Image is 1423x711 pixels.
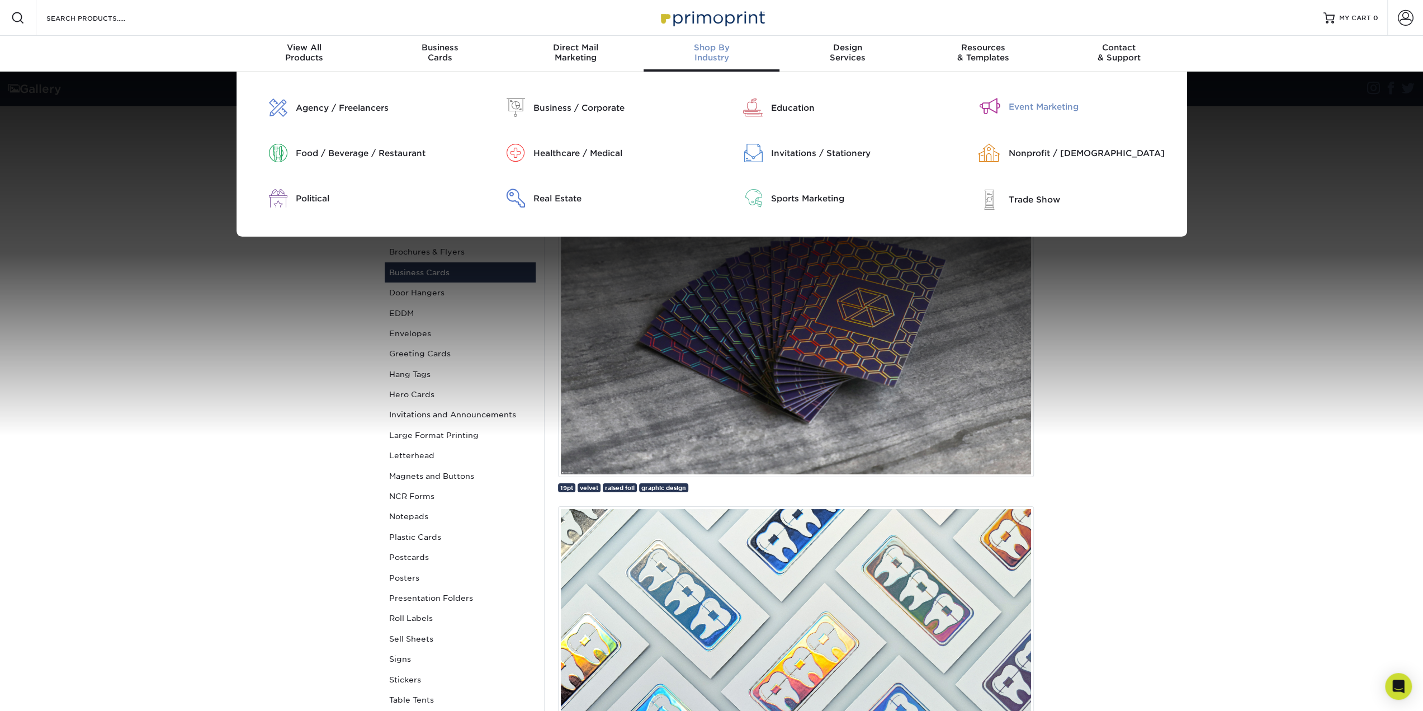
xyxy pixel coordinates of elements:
a: Food / Beverage / Restaurant [245,144,466,162]
div: Agency / Freelancers [296,102,466,114]
span: raised foil [605,484,635,491]
span: Business [372,43,508,53]
a: Letterhead [385,445,536,465]
div: & Templates [915,43,1051,63]
a: 19pt [558,483,575,492]
a: Business / Corporate [483,98,703,117]
a: Sports Marketing [720,189,941,208]
img: Primoprint [656,6,768,30]
a: Signs [385,649,536,669]
a: graphic design [639,483,688,492]
a: Real Estate [483,189,703,208]
a: Magnets and Buttons [385,466,536,486]
a: velvet [578,483,601,492]
a: DesignServices [779,36,915,72]
a: Event Marketing [958,98,1179,115]
div: Food / Beverage / Restaurant [296,147,466,159]
div: Cards [372,43,508,63]
div: Open Intercom Messenger [1385,673,1412,700]
a: Sell Sheets [385,629,536,649]
span: 19pt [560,484,573,491]
a: raised foil [603,483,637,492]
a: Shop ByIndustry [644,36,779,72]
div: Industry [644,43,779,63]
a: Direct MailMarketing [508,36,644,72]
span: MY CART [1339,13,1371,23]
a: View AllProducts [237,36,372,72]
div: Marketing [508,43,644,63]
div: Products [237,43,372,63]
div: Sports Marketing [771,192,941,205]
div: Business / Corporate [533,102,703,114]
a: Notepads [385,506,536,526]
a: Plastic Cards [385,527,536,547]
div: & Support [1051,43,1187,63]
div: Trade Show [1009,194,1179,206]
div: Political [296,192,466,205]
a: Stickers [385,670,536,690]
a: Contact& Support [1051,36,1187,72]
span: Contact [1051,43,1187,53]
a: Posters [385,568,536,588]
div: Services [779,43,915,63]
span: velvet [580,484,598,491]
div: Invitations / Stationery [771,147,941,159]
a: Roll Labels [385,608,536,628]
span: Direct Mail [508,43,644,53]
span: View All [237,43,372,53]
span: Design [779,43,915,53]
div: Real Estate [533,192,703,205]
a: Postcards [385,547,536,567]
a: NCR Forms [385,486,536,506]
div: Healthcare / Medical [533,147,703,159]
a: Resources& Templates [915,36,1051,72]
a: Table Tents [385,690,536,710]
a: Political [245,189,466,208]
span: 0 [1373,14,1378,22]
span: graphic design [641,484,686,491]
span: Shop By [644,43,779,53]
a: Trade Show [958,189,1179,210]
div: Education [771,102,941,114]
a: Nonprofit / [DEMOGRAPHIC_DATA] [958,144,1179,162]
a: BusinessCards [372,36,508,72]
div: Nonprofit / [DEMOGRAPHIC_DATA] [1009,147,1179,159]
a: Healthcare / Medical [483,144,703,162]
a: Invitations / Stationery [720,144,941,162]
a: Education [720,98,941,117]
a: Large Format Printing [385,425,536,445]
div: Event Marketing [1009,101,1179,113]
a: Agency / Freelancers [245,98,466,117]
span: Resources [915,43,1051,53]
input: SEARCH PRODUCTS..... [45,11,154,25]
a: Presentation Folders [385,588,536,608]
